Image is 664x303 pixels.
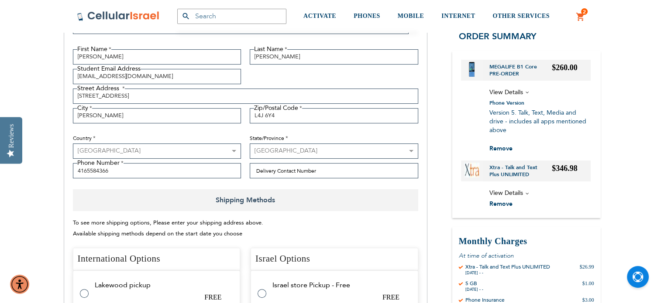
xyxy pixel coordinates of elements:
span: INTERNET [441,13,475,19]
span: Shipping Methods [73,189,418,211]
span: FREE [204,293,221,301]
p: At time of activation [459,252,594,260]
span: Remove [489,144,513,153]
input: Search [177,9,286,24]
img: MEGALIFE B1 Core PRE-ORDER [469,62,475,77]
div: Reviews [7,124,15,148]
div: Accessibility Menu [10,275,29,294]
span: $260.00 [552,63,578,72]
div: 5 GB [465,280,483,287]
a: MEGALIFE B1 Core PRE-ORDER [489,63,552,77]
h3: Monthly Charges [459,236,594,248]
span: To see more shipping options, Please enter your shipping address above. Available shipping method... [73,219,263,238]
span: Order Summary [459,31,537,42]
img: Cellular Israel Logo [77,11,160,21]
span: OTHER SERVICES [492,13,550,19]
span: PHONES [354,13,380,19]
a: Xtra - Talk and Text Plus UNLIMITED [489,164,552,178]
div: [DATE] - - [465,287,483,293]
img: Xtra - Talk and Text Plus UNLIMITED [464,163,479,178]
td: Lakewood pickup [95,281,230,289]
a: 2 [576,12,585,22]
span: ACTIVATE [303,13,336,19]
span: View Details [489,189,523,197]
h4: International Options [73,248,241,270]
span: FREE [382,293,399,301]
dt: Phone Version [489,99,524,107]
span: $346.98 [552,164,578,173]
span: Remove [489,200,513,208]
div: $26.99 [580,264,594,276]
span: View Details [489,88,523,96]
div: Xtra - Talk and Text Plus UNLIMITED [465,264,550,271]
h4: Israel Options [251,248,418,270]
span: 2 [583,8,586,15]
div: [DATE] - - [465,271,550,276]
dd: Version 5. Talk, Text, Media and drive - includes all apps mentioned above [489,109,591,135]
td: Israel store Pickup - Free [272,281,407,289]
span: MOBILE [398,13,424,19]
div: $1.00 [582,280,594,293]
